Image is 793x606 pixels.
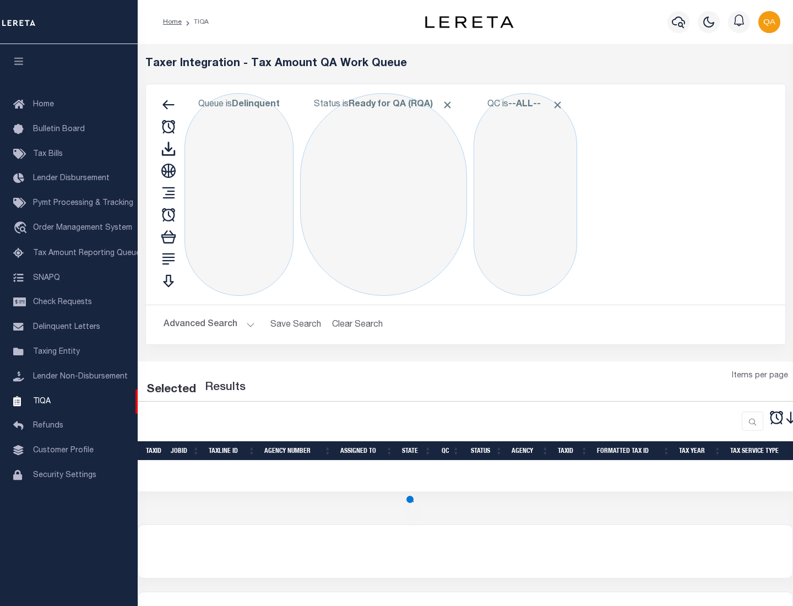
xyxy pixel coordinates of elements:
th: Formatted Tax ID [593,441,675,461]
th: Assigned To [336,441,398,461]
span: Lender Non-Disbursement [33,373,128,381]
a: Home [163,19,182,25]
img: logo-dark.svg [425,16,513,28]
div: Selected [146,381,196,399]
button: Advanced Search [164,314,255,336]
span: Home [33,101,54,109]
span: Click to Remove [552,99,563,111]
span: Lender Disbursement [33,175,110,182]
span: Pymt Processing & Tracking [33,199,133,207]
th: JobID [166,441,204,461]
span: Tax Amount Reporting Queue [33,250,140,257]
th: TaxLine ID [204,441,260,461]
b: Ready for QA (RQA) [349,100,453,109]
label: Results [205,379,246,397]
th: Tax Year [675,441,726,461]
img: svg+xml;base64,PHN2ZyB4bWxucz0iaHR0cDovL3d3dy53My5vcmcvMjAwMC9zdmciIHBvaW50ZXItZXZlbnRzPSJub25lIi... [758,11,780,33]
b: --ALL-- [508,100,541,109]
h5: Taxer Integration - Tax Amount QA Work Queue [145,57,786,71]
span: Click to Remove [442,99,453,111]
span: Bulletin Board [33,126,85,133]
th: QC [436,441,464,461]
span: Tax Bills [33,150,63,158]
span: Refunds [33,422,63,430]
i: travel_explore [13,221,31,236]
div: Click to Edit [474,93,577,296]
button: Clear Search [328,314,388,336]
li: TIQA [182,17,209,27]
th: State [398,441,436,461]
span: Customer Profile [33,447,94,454]
span: Order Management System [33,224,132,232]
button: Save Search [264,314,328,336]
span: Taxing Entity [33,348,80,356]
span: Delinquent Letters [33,323,100,331]
span: TIQA [33,397,51,405]
div: Click to Edit [300,93,467,296]
span: SNAPQ [33,274,60,282]
span: Items per page [732,370,788,382]
th: Agency [507,441,553,461]
span: Security Settings [33,472,96,479]
th: TaxID [142,441,166,461]
b: Delinquent [232,100,280,109]
th: TaxID [553,441,593,461]
th: Agency Number [260,441,336,461]
div: Click to Edit [184,93,294,296]
th: Status [464,441,507,461]
span: Check Requests [33,299,92,306]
